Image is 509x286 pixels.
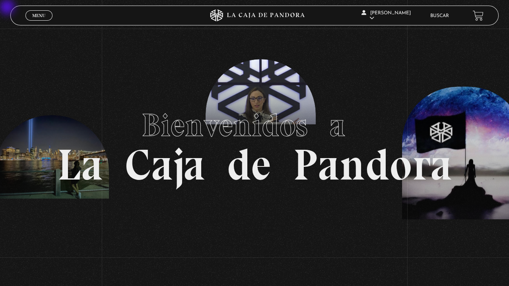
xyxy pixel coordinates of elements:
span: Cerrar [30,20,49,25]
h1: La Caja de Pandora [57,99,452,187]
span: Bienvenidos a [142,106,367,144]
span: [PERSON_NAME] [361,11,411,21]
a: Buscar [430,14,449,18]
span: Menu [32,13,45,18]
a: View your shopping cart [473,10,484,21]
